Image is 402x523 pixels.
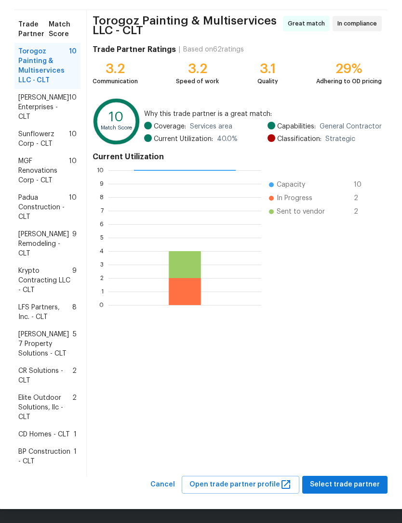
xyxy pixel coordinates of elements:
span: 2 [72,393,77,422]
text: 4 [100,248,104,254]
span: 9 [72,230,77,258]
button: Cancel [147,476,179,494]
span: CD Homes - CLT [18,430,70,439]
text: 8 [100,194,104,200]
span: CR Solutions - CLT [18,366,72,385]
div: | [176,45,183,54]
h4: Trade Partner Ratings [93,45,176,54]
span: Select trade partner [310,479,380,491]
span: Why this trade partner is a great match: [144,109,382,119]
span: Services area [190,122,232,131]
text: 10 [97,167,104,173]
h4: Current Utilization [93,152,382,162]
button: Open trade partner profile [182,476,299,494]
span: 5 [73,330,77,358]
span: 10 [69,93,77,122]
text: 7 [101,207,104,213]
span: MGF Renovations Corp - CLT [18,156,69,185]
span: 10 [69,193,77,222]
button: Select trade partner [302,476,388,494]
div: Adhering to OD pricing [316,77,382,86]
span: Coverage: [154,122,186,131]
span: [PERSON_NAME] Remodeling - CLT [18,230,72,258]
span: Match Score [49,20,77,39]
text: 0 [99,302,104,307]
text: 5 [100,234,104,240]
span: Great match [288,19,329,28]
span: 9 [72,266,77,295]
text: 6 [100,221,104,227]
span: Trade Partner [18,20,49,39]
div: 3.2 [93,64,138,74]
div: 29% [316,64,382,74]
span: Strategic [325,134,355,144]
span: 40.0 % [217,134,238,144]
span: LFS Partners, Inc. - CLT [18,303,72,322]
text: 1 [101,288,104,294]
div: Quality [257,77,278,86]
span: In compliance [337,19,381,28]
text: Match Score [101,125,132,130]
span: 10 [69,129,77,149]
span: Sent to vendor [277,207,325,217]
span: Torogoz Painting & Multiservices LLC - CLT [93,16,280,35]
span: 1 [74,430,77,439]
span: Padua Construction - CLT [18,193,69,222]
span: Classification: [277,134,322,144]
span: Torogoz Painting & Multiservices LLC - CLT [18,47,69,85]
span: Krypto Contracting LLC - CLT [18,266,72,295]
span: 10 [69,156,77,185]
span: 2 [354,193,369,203]
span: 2 [354,207,369,217]
span: 10 [354,180,369,190]
span: In Progress [277,193,312,203]
span: 8 [72,303,77,322]
span: BP Construction - CLT [18,447,74,466]
div: 3.2 [176,64,219,74]
text: 10 [109,111,123,124]
span: Capabilities: [277,122,316,131]
span: 1 [74,447,77,466]
span: Elite Outdoor Solutions, llc - CLT [18,393,72,422]
span: General Contractor [320,122,382,131]
span: Capacity [277,180,305,190]
span: [PERSON_NAME] 7 Property Solutions - CLT [18,330,73,358]
span: [PERSON_NAME] Enterprises - CLT [18,93,69,122]
div: Communication [93,77,138,86]
div: Speed of work [176,77,219,86]
span: Open trade partner profile [189,479,292,491]
div: 3.1 [257,64,278,74]
text: 2 [100,275,104,281]
text: 3 [100,261,104,267]
span: Current Utilization: [154,134,213,144]
span: 10 [69,47,77,85]
div: Based on 62 ratings [183,45,244,54]
span: Cancel [150,479,175,491]
span: Sunflowerz Corp - CLT [18,129,69,149]
text: 9 [100,180,104,186]
span: 2 [72,366,77,385]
